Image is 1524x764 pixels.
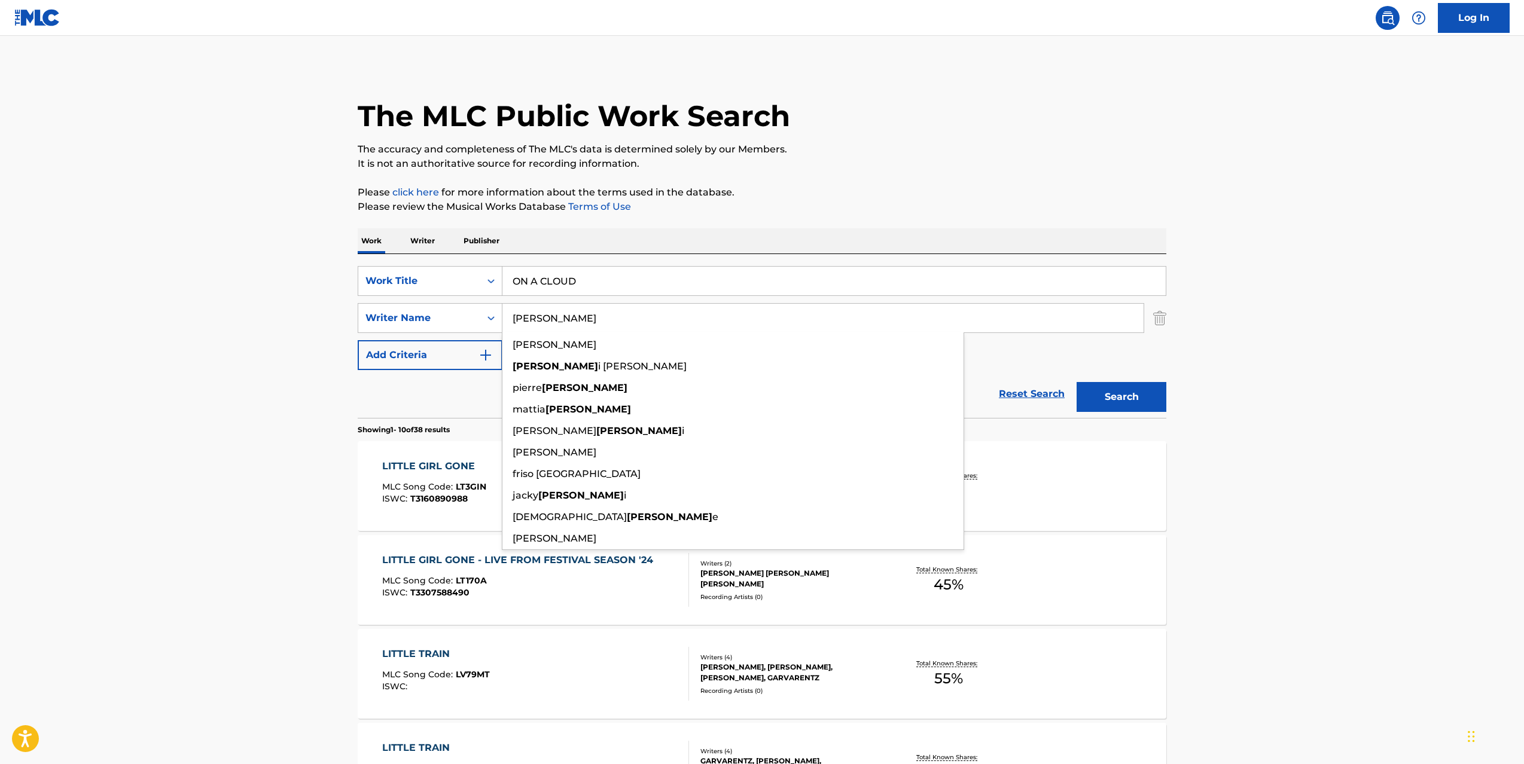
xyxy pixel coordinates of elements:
[513,511,627,522] span: [DEMOGRAPHIC_DATA]
[513,468,641,479] span: friso [GEOGRAPHIC_DATA]
[382,575,456,586] span: MLC Song Code :
[598,360,687,372] span: i [PERSON_NAME]
[382,681,410,692] span: ISWC :
[545,404,631,415] strong: [PERSON_NAME]
[1376,6,1400,30] a: Public Search
[513,404,545,415] span: mattia
[538,490,624,501] strong: [PERSON_NAME]
[365,311,473,325] div: Writer Name
[358,266,1166,418] form: Search Form
[1412,11,1426,25] img: help
[410,493,468,504] span: T3160890988
[513,533,596,544] span: [PERSON_NAME]
[14,9,60,26] img: MLC Logo
[358,185,1166,200] p: Please for more information about the terms used in the database.
[358,98,790,134] h1: The MLC Public Work Search
[407,228,438,253] p: Writer
[1077,382,1166,412] button: Search
[358,157,1166,171] p: It is not an authoritative source for recording information.
[682,425,684,436] span: i
[358,142,1166,157] p: The accuracy and completeness of The MLC's data is determined solely by our Members.
[382,481,456,492] span: MLC Song Code :
[358,535,1166,625] a: LITTLE GIRL GONE - LIVE FROM FESTIVAL SEASON '24MLC Song Code:LT170AISWC:T3307588490Writers (2)[P...
[456,481,486,492] span: LT3GIN
[513,447,596,458] span: [PERSON_NAME]
[358,200,1166,214] p: Please review the Musical Works Database
[513,490,538,501] span: jacky
[934,668,963,689] span: 55 %
[1468,719,1475,754] div: Drag
[358,340,502,370] button: Add Criteria
[993,381,1071,407] a: Reset Search
[513,382,542,393] span: pierre
[566,201,631,212] a: Terms of Use
[456,669,490,680] span: LV79MT
[358,629,1166,719] a: LITTLE TRAINMLC Song Code:LV79MTISWC:Writers (4)[PERSON_NAME], [PERSON_NAME], [PERSON_NAME], GARV...
[1464,707,1524,764] iframe: Chat Widget
[712,511,718,522] span: e
[513,425,596,436] span: [PERSON_NAME]
[382,553,659,567] div: LITTLE GIRL GONE - LIVE FROM FESTIVAL SEASON '24
[916,659,980,668] p: Total Known Shares:
[358,441,1166,531] a: LITTLE GIRL GONEMLC Song Code:LT3GINISWC:T3160890988Writers (2)[PERSON_NAME] [PERSON_NAME] [PERSO...
[382,587,410,598] span: ISWC :
[916,753,980,762] p: Total Known Shares:
[478,348,493,362] img: 9d2ae6d4665cec9f34b9.svg
[382,459,486,473] div: LITTLE GIRL GONE
[382,669,456,680] span: MLC Song Code :
[700,653,881,662] div: Writers ( 4 )
[358,424,450,435] p: Showing 1 - 10 of 38 results
[624,490,626,501] span: i
[456,575,487,586] span: LT170A
[700,662,881,683] div: [PERSON_NAME], [PERSON_NAME], [PERSON_NAME], GARVARENTZ
[365,274,473,288] div: Work Title
[700,559,881,568] div: Writers ( 2 )
[700,686,881,695] div: Recording Artists ( 0 )
[460,228,503,253] p: Publisher
[916,565,980,574] p: Total Known Shares:
[513,360,598,372] strong: [PERSON_NAME]
[542,382,627,393] strong: [PERSON_NAME]
[627,511,712,522] strong: [PERSON_NAME]
[382,647,490,661] div: LITTLE TRAIN
[513,339,596,350] span: [PERSON_NAME]
[1407,6,1431,30] div: Help
[1380,11,1395,25] img: search
[1438,3,1510,33] a: Log In
[700,592,881,601] div: Recording Artists ( 0 )
[700,568,881,589] div: [PERSON_NAME] [PERSON_NAME] [PERSON_NAME]
[382,493,410,504] span: ISWC :
[1153,303,1166,333] img: Delete Criterion
[382,741,490,755] div: LITTLE TRAIN
[410,587,470,598] span: T3307588490
[700,747,881,756] div: Writers ( 4 )
[358,228,385,253] p: Work
[596,425,682,436] strong: [PERSON_NAME]
[934,574,964,595] span: 45 %
[392,187,439,198] a: click here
